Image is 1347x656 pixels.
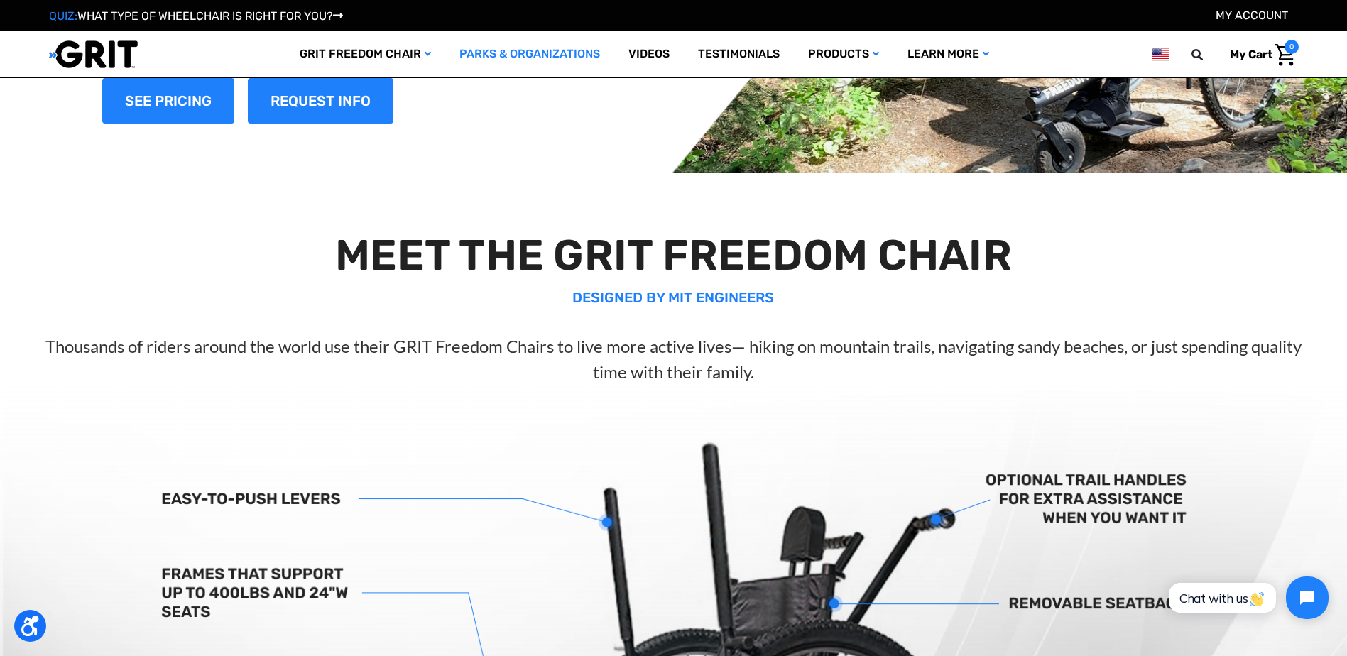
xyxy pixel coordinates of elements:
input: Search [1198,40,1219,70]
a: Testimonials [684,31,794,77]
img: us.png [1152,45,1169,63]
iframe: Tidio Chat [1153,564,1341,631]
h2: MEET THE GRIT FREEDOM CHAIR [33,230,1313,281]
a: Products [794,31,893,77]
a: Parks & Organizations [445,31,614,77]
a: GRIT Freedom Chair [285,31,445,77]
span: My Cart [1230,48,1272,61]
a: Cart with 0 items [1219,40,1299,70]
img: Cart [1275,44,1295,66]
span: QUIZ: [49,9,77,23]
img: GRIT All-Terrain Wheelchair and Mobility Equipment [49,40,138,69]
p: DESIGNED BY MIT ENGINEERS [33,287,1313,308]
a: Shop Now [102,78,234,124]
a: QUIZ:WHAT TYPE OF WHEELCHAIR IS RIGHT FOR YOU? [49,9,343,23]
p: Thousands of riders around the world use their GRIT Freedom Chairs to live more active lives— hik... [33,334,1313,385]
a: Videos [614,31,684,77]
span: 0 [1285,40,1299,54]
a: Slide number 1, Request Information [248,78,393,124]
a: Learn More [893,31,1003,77]
a: Account [1216,9,1288,22]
